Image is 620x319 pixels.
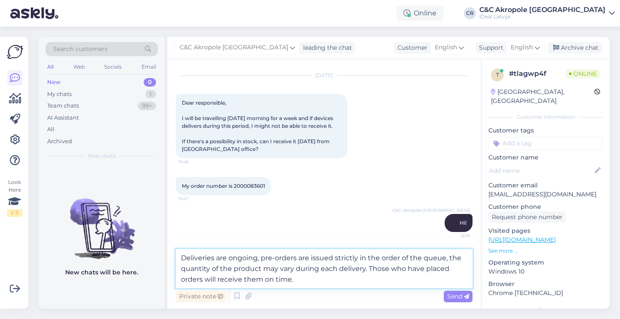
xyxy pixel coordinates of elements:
div: CR [464,7,476,19]
p: [EMAIL_ADDRESS][DOMAIN_NAME] [488,190,603,199]
span: C&C Akropole [GEOGRAPHIC_DATA] [180,43,288,52]
img: Askly Logo [7,44,23,60]
span: Dear responsible, I will be travelling [DATE] morning for a week and if devices delivers during t... [182,99,334,152]
span: Hi! [460,220,467,226]
div: All [47,125,54,134]
p: Operating system [488,258,603,267]
div: My chats [47,90,72,99]
div: Online [397,6,443,21]
p: See more ... [488,247,603,255]
div: 0 [144,78,156,87]
div: [DATE] [176,72,473,79]
span: 11:47 [178,196,211,202]
input: Add name [489,166,593,175]
span: 12:15 [438,232,470,239]
a: C&C Akropole [GEOGRAPHIC_DATA]iDeal Latvija [479,6,615,20]
div: All [45,61,55,72]
p: Visited pages [488,226,603,235]
a: [URL][DOMAIN_NAME] [488,236,556,244]
p: Customer tags [488,126,603,135]
p: Customer name [488,153,603,162]
div: Private note [176,291,226,302]
div: Team chats [47,102,79,110]
div: New [47,78,60,87]
div: iDeal Latvija [479,13,605,20]
div: Archive chat [548,42,602,54]
p: Windows 10 [488,267,603,276]
span: Online [566,69,600,78]
div: Socials [102,61,123,72]
div: leading the chat [300,43,352,52]
div: 1 / 3 [7,209,22,217]
span: Search customers [53,45,108,54]
div: C&C Akropole [GEOGRAPHIC_DATA] [479,6,605,13]
p: Browser [488,280,603,289]
span: English [435,43,457,52]
p: Customer email [488,181,603,190]
span: English [511,43,533,52]
div: Customer information [488,113,603,121]
p: Chrome [TECHNICAL_ID] [488,289,603,298]
textarea: Deliveries are ongoing, pre-orders are issued strictly in the order of the queue, the quantity of... [176,249,473,288]
div: 99+ [138,102,156,110]
p: Customer phone [488,202,603,211]
img: No chats [39,183,165,260]
p: New chats will be here. [65,268,138,277]
span: 11:46 [178,159,211,165]
span: My order number is 2000083601 [182,183,265,189]
div: # tlagwp4f [509,69,566,79]
div: Archived [47,137,72,146]
input: Add a tag [488,137,603,150]
span: Send [447,292,469,300]
div: [GEOGRAPHIC_DATA], [GEOGRAPHIC_DATA] [491,87,594,105]
div: AI Assistant [47,114,79,122]
div: Email [140,61,158,72]
div: Web [72,61,87,72]
div: Look Here [7,178,22,217]
div: Extra [488,306,603,314]
div: Support [476,43,503,52]
div: 1 [145,90,156,99]
span: C&C Akropole [GEOGRAPHIC_DATA] [392,207,470,214]
span: t [496,72,499,78]
span: New chats [88,152,115,160]
div: Customer [394,43,427,52]
div: Request phone number [488,211,566,223]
